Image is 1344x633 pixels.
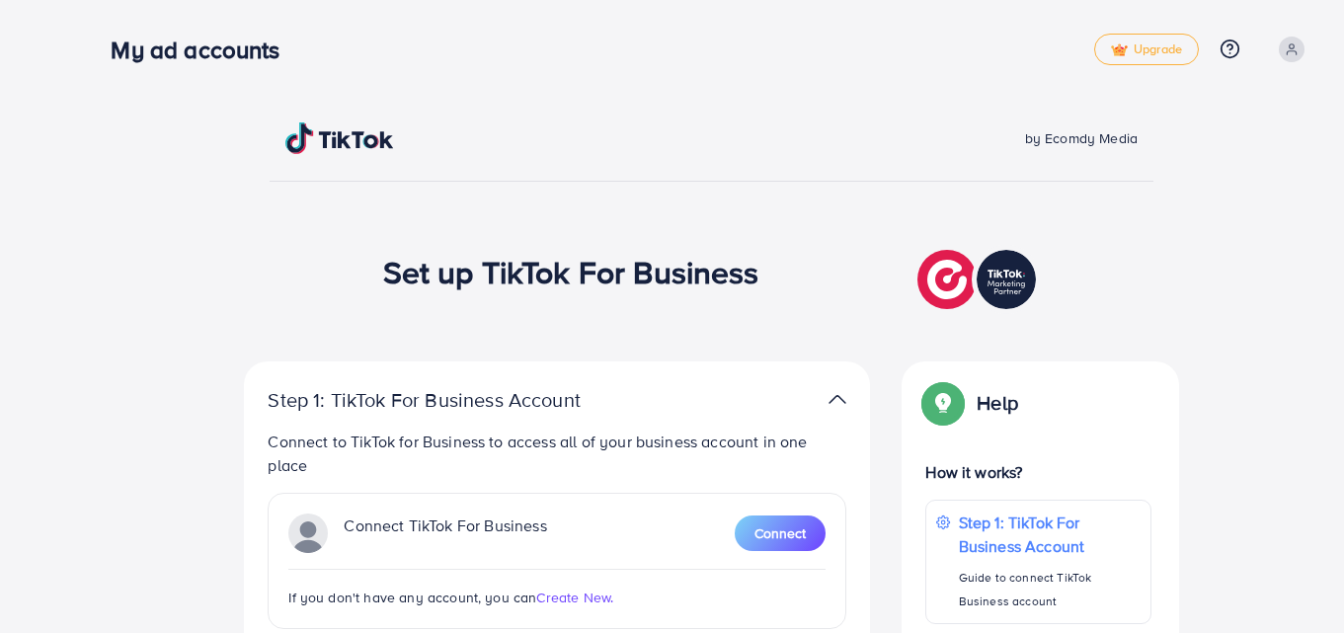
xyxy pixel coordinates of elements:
[536,588,613,607] span: Create New.
[288,514,328,553] img: TikTok partner
[111,36,295,64] h3: My ad accounts
[268,388,643,412] p: Step 1: TikTok For Business Account
[754,523,806,543] span: Connect
[917,245,1041,314] img: TikTok partner
[925,385,961,421] img: Popup guide
[1111,42,1182,57] span: Upgrade
[1111,43,1128,57] img: tick
[1094,34,1199,65] a: tickUpgrade
[288,588,536,607] span: If you don't have any account, you can
[383,253,759,290] h1: Set up TikTok For Business
[268,430,846,477] p: Connect to TikTok for Business to access all of your business account in one place
[1025,128,1138,148] span: by Ecomdy Media
[925,460,1150,484] p: How it works?
[959,566,1141,613] p: Guide to connect TikTok Business account
[285,122,394,154] img: TikTok
[977,391,1018,415] p: Help
[735,515,826,551] button: Connect
[829,385,846,414] img: TikTok partner
[344,514,546,553] p: Connect TikTok For Business
[959,511,1141,558] p: Step 1: TikTok For Business Account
